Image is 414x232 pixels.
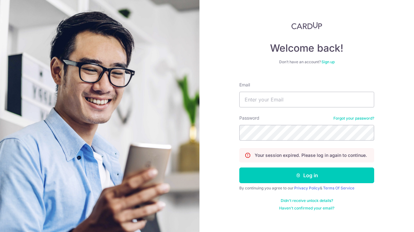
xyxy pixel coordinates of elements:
div: By continuing you agree to our & [239,186,374,191]
h4: Welcome back! [239,42,374,54]
p: Your session expired. Please log in again to continue. [255,152,367,158]
a: Terms Of Service [323,186,354,190]
label: Email [239,82,250,88]
a: Privacy Policy [294,186,320,190]
a: Haven't confirmed your email? [279,206,334,211]
label: Password [239,115,259,121]
div: Don’t have an account? [239,59,374,64]
a: Didn't receive unlock details? [281,198,333,203]
a: Sign up [321,59,335,64]
a: Forgot your password? [333,116,374,121]
img: CardUp Logo [291,22,322,29]
input: Enter your Email [239,92,374,107]
button: Log in [239,168,374,183]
